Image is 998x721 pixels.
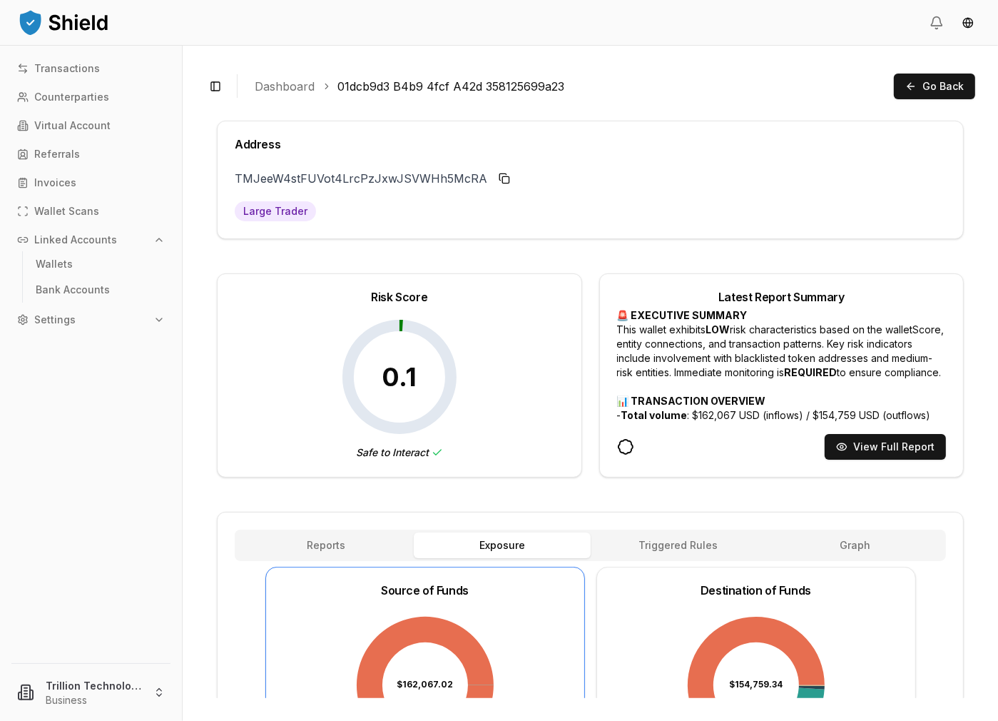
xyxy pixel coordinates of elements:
[381,585,469,596] div: Source of Funds
[34,206,99,216] p: Wallet Scans
[11,86,170,109] a: Counterparties
[34,178,76,188] p: Invoices
[617,291,947,303] div: Latest Report Summary
[11,308,170,331] button: Settings
[617,395,766,407] strong: 📊 TRANSACTION OVERVIEW
[414,533,590,558] button: Exposure
[34,315,76,325] p: Settings
[34,235,117,245] p: Linked Accounts
[11,57,170,80] a: Transactions
[701,585,811,596] div: Destination of Funds
[356,445,443,460] span: Safe to Interact
[17,8,110,36] img: ShieldPay Logo
[11,114,170,137] a: Virtual Account
[621,409,688,421] strong: Total volume
[11,171,170,194] a: Invoices
[617,438,634,455] svg: [DATE]T21:52:39.964Z
[729,680,783,690] tspan: $154,759.34
[639,538,718,553] span: Triggered Rules
[493,167,516,190] button: Copy to clipboard
[922,79,964,94] span: Go Back
[255,78,882,95] nav: breadcrumb
[767,533,943,558] button: Graph
[235,138,946,150] div: Address
[894,74,975,99] button: Go Back
[11,200,170,223] a: Wallet Scans
[34,92,109,102] p: Counterparties
[255,78,315,95] a: Dashboard
[34,121,111,131] p: Virtual Account
[11,228,170,251] button: Linked Accounts
[235,291,564,303] div: Risk Score
[235,170,487,187] p: TMJeeW4stFUVot4LrcPzJxwJSVWHh5McRA
[46,693,142,707] p: Business
[34,149,80,159] p: Referrals
[46,678,142,693] p: Trillion Technologies and Trading LLC
[30,278,154,301] a: Bank Accounts
[825,434,946,460] button: View Full Report
[337,78,564,95] a: 01dcb9d3 B4b9 4fcf A42d 358125699a23
[36,259,73,269] p: Wallets
[706,323,730,336] strong: LOW
[34,64,100,74] p: Transactions
[30,253,154,276] a: Wallets
[397,680,453,690] tspan: $162,067.02
[235,201,316,221] span: Have made large transactions over $10k
[6,670,176,715] button: Trillion Technologies and Trading LLCBusiness
[238,533,414,558] button: Reports
[617,309,748,321] strong: 🚨 EXECUTIVE SUMMARY
[785,366,837,378] strong: REQUIRED
[36,285,110,295] p: Bank Accounts
[747,697,765,707] tspan: USD
[416,697,434,707] tspan: USD
[11,143,170,166] a: Referrals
